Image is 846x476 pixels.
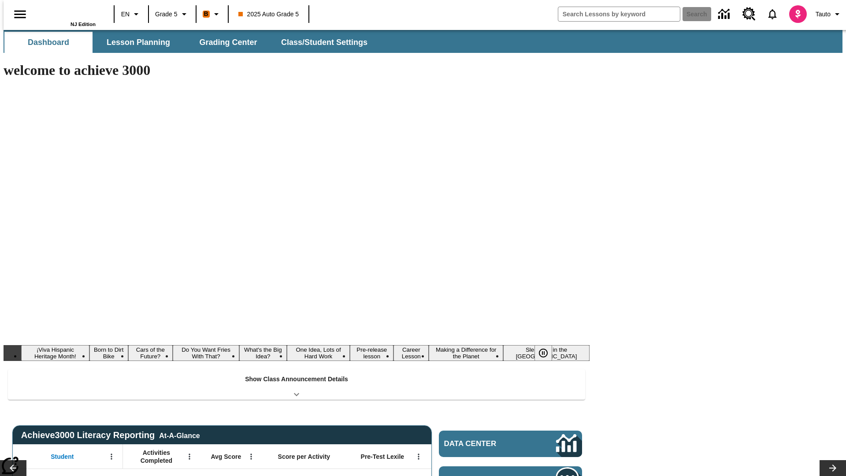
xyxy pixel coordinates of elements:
a: Notifications [761,3,784,26]
span: Student [51,453,74,461]
div: SubNavbar [4,32,375,53]
span: Dashboard [28,37,69,48]
button: Slide 3 Cars of the Future? [128,345,173,361]
button: Open side menu [7,1,33,27]
a: Home [38,4,96,22]
span: Tauto [816,10,831,19]
button: Dashboard [4,32,93,53]
button: Open Menu [105,450,118,463]
a: Resource Center, Will open in new tab [737,2,761,26]
span: Score per Activity [278,453,330,461]
div: SubNavbar [4,30,842,53]
div: Show Class Announcement Details [8,369,585,400]
p: Show Class Announcement Details [245,375,348,384]
span: NJ Edition [70,22,96,27]
button: Open Menu [412,450,425,463]
button: Slide 8 Career Lesson [393,345,429,361]
a: Data Center [713,2,737,26]
span: Grading Center [199,37,257,48]
button: Slide 1 ¡Viva Hispanic Heritage Month! [21,345,89,361]
button: Open Menu [183,450,196,463]
input: search field [558,7,680,21]
span: B [204,8,208,19]
button: Profile/Settings [812,6,846,22]
button: Language: EN, Select a language [117,6,145,22]
span: Class/Student Settings [281,37,367,48]
img: avatar image [789,5,807,23]
button: Select a new avatar [784,3,812,26]
button: Slide 2 Born to Dirt Bike [89,345,128,361]
span: 2025 Auto Grade 5 [238,10,299,19]
button: Pause [534,345,552,361]
h1: welcome to achieve 3000 [4,62,590,78]
button: Boost Class color is orange. Change class color [199,6,225,22]
span: Lesson Planning [107,37,170,48]
a: Data Center [439,431,582,457]
div: Home [38,3,96,27]
button: Class/Student Settings [274,32,375,53]
button: Lesson Planning [94,32,182,53]
span: Achieve3000 Literacy Reporting [21,430,200,440]
button: Grading Center [184,32,272,53]
button: Lesson carousel, Next [820,460,846,476]
button: Open Menu [245,450,258,463]
span: Activities Completed [127,449,186,465]
div: Pause [534,345,561,361]
button: Grade: Grade 5, Select a grade [152,6,193,22]
button: Slide 4 Do You Want Fries With That? [173,345,239,361]
button: Slide 7 Pre-release lesson [350,345,393,361]
div: At-A-Glance [159,430,200,440]
button: Slide 9 Making a Difference for the Planet [429,345,503,361]
span: Grade 5 [155,10,178,19]
button: Slide 5 What's the Big Idea? [239,345,287,361]
span: Data Center [444,439,527,448]
span: Pre-Test Lexile [361,453,404,461]
button: Slide 6 One Idea, Lots of Hard Work [287,345,350,361]
span: EN [121,10,130,19]
button: Slide 10 Sleepless in the Animal Kingdom [503,345,590,361]
span: Avg Score [211,453,241,461]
